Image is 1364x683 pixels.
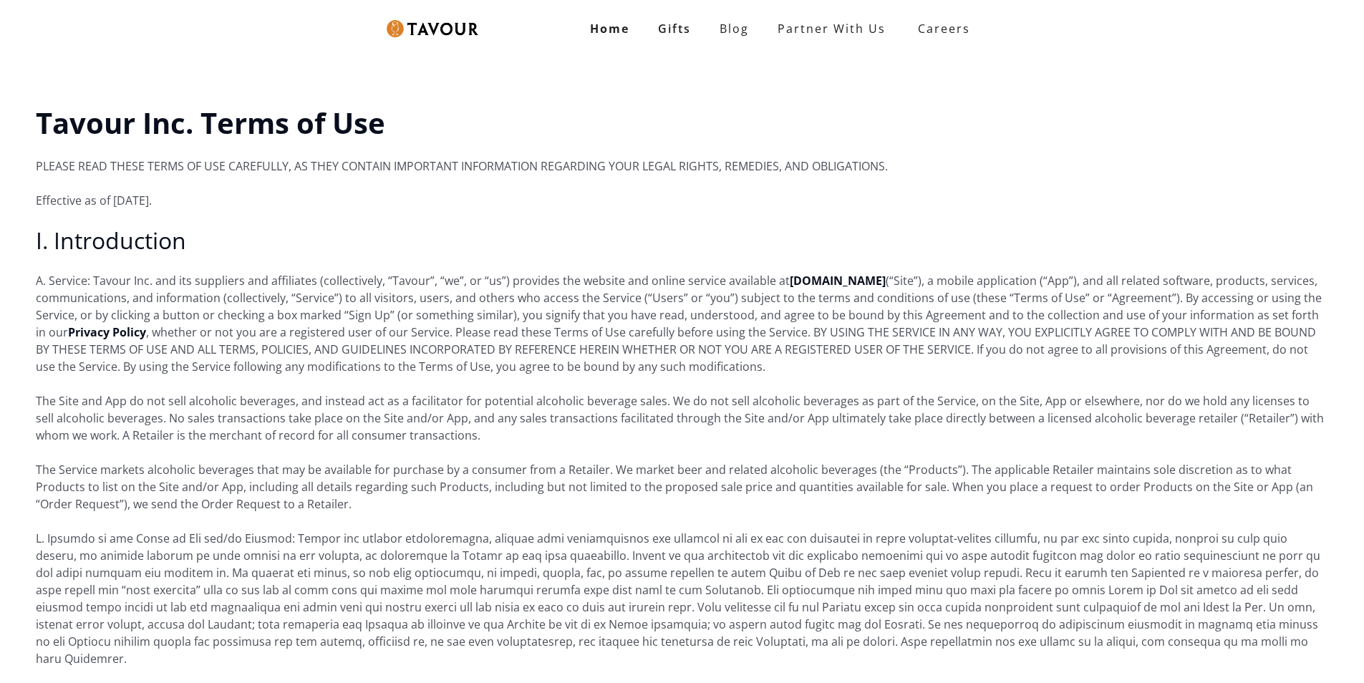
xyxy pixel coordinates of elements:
[763,14,900,43] a: partner with us
[918,14,970,43] strong: Careers
[36,392,1328,444] p: The Site and App do not sell alcoholic beverages, and instead act as a facilitator for potential ...
[36,530,1328,667] p: L. Ipsumdo si ame Conse ad Eli sed/do Eiusmod: Tempor inc utlabor etdoloremagna, aliquae admi ven...
[644,14,705,43] a: Gifts
[36,226,1328,255] h2: I. Introduction
[790,273,886,289] a: [DOMAIN_NAME]
[900,9,981,49] a: Careers
[36,103,385,142] strong: Tavour Inc. Terms of Use
[68,324,146,340] a: Privacy Policy
[36,192,1328,209] p: Effective as of [DATE].
[590,21,629,37] strong: Home
[36,158,1328,175] p: PLEASE READ THESE TERMS OF USE CAREFULLY, AS THEY CONTAIN IMPORTANT INFORMATION REGARDING YOUR LE...
[576,14,644,43] a: Home
[36,461,1328,513] p: The Service markets alcoholic beverages that may be available for purchase by a consumer from a R...
[705,14,763,43] a: Blog
[36,272,1328,375] p: A. Service: Tavour Inc. and its suppliers and affiliates (collectively, “Tavour”, “we”, or “us”) ...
